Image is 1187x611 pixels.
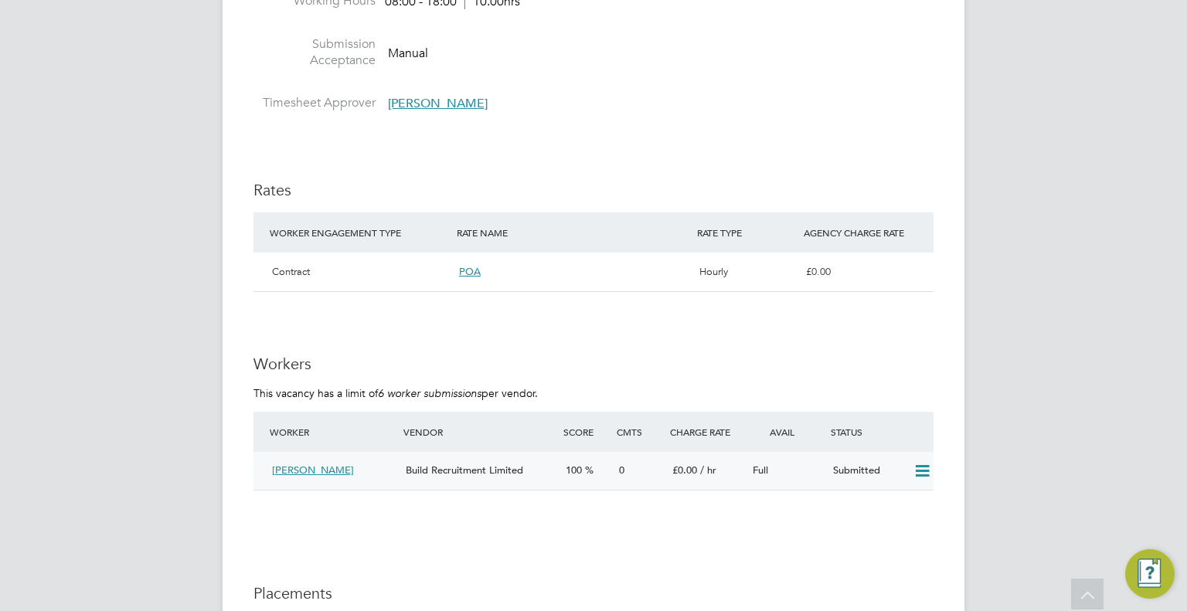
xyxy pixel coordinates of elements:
[747,418,827,446] div: Avail
[700,463,716,477] span: / hr
[378,386,481,400] em: 6 worker submissions
[253,95,376,111] label: Timesheet Approver
[266,219,453,246] div: WORKER ENGAGEMENT TYPE
[827,458,907,484] div: Submitted
[559,418,613,446] div: Score
[266,418,400,446] div: Worker
[566,463,582,477] span: 100
[666,418,747,446] div: Charge Rate
[619,463,624,477] span: 0
[406,463,523,477] span: Build Recruitment Limited
[1125,549,1175,599] button: Engage Resource Center
[253,180,934,200] h3: Rates
[272,463,354,477] span: [PERSON_NAME]
[693,259,800,285] div: Hourly
[388,45,428,60] span: Manual
[800,259,934,285] div: £0.00
[400,418,559,446] div: Vendor
[253,583,934,603] h3: Placements
[693,219,800,246] div: RATE TYPE
[800,219,934,246] div: AGENCY CHARGE RATE
[253,354,934,374] h3: Workers
[672,463,697,477] span: £0.00
[613,418,666,446] div: Cmts
[753,463,768,477] span: Full
[266,259,453,285] div: Contract
[459,265,481,278] span: POA
[827,418,934,446] div: Status
[253,36,376,69] label: Submission Acceptance
[253,386,934,400] p: This vacancy has a limit of per vendor.
[453,219,693,246] div: RATE NAME
[388,96,488,111] span: [PERSON_NAME]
